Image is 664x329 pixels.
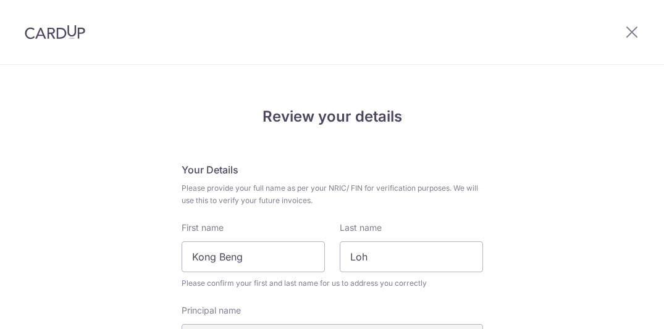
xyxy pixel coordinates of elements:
[25,25,85,40] img: CardUp
[182,241,325,272] input: First Name
[340,222,382,234] label: Last name
[182,106,483,128] h4: Review your details
[182,304,241,317] label: Principal name
[340,241,483,272] input: Last name
[182,182,483,207] span: Please provide your full name as per your NRIC/ FIN for verification purposes. We will use this t...
[182,222,224,234] label: First name
[182,162,483,177] h5: Your Details
[182,277,483,289] span: Please confirm your first and last name for us to address you correctly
